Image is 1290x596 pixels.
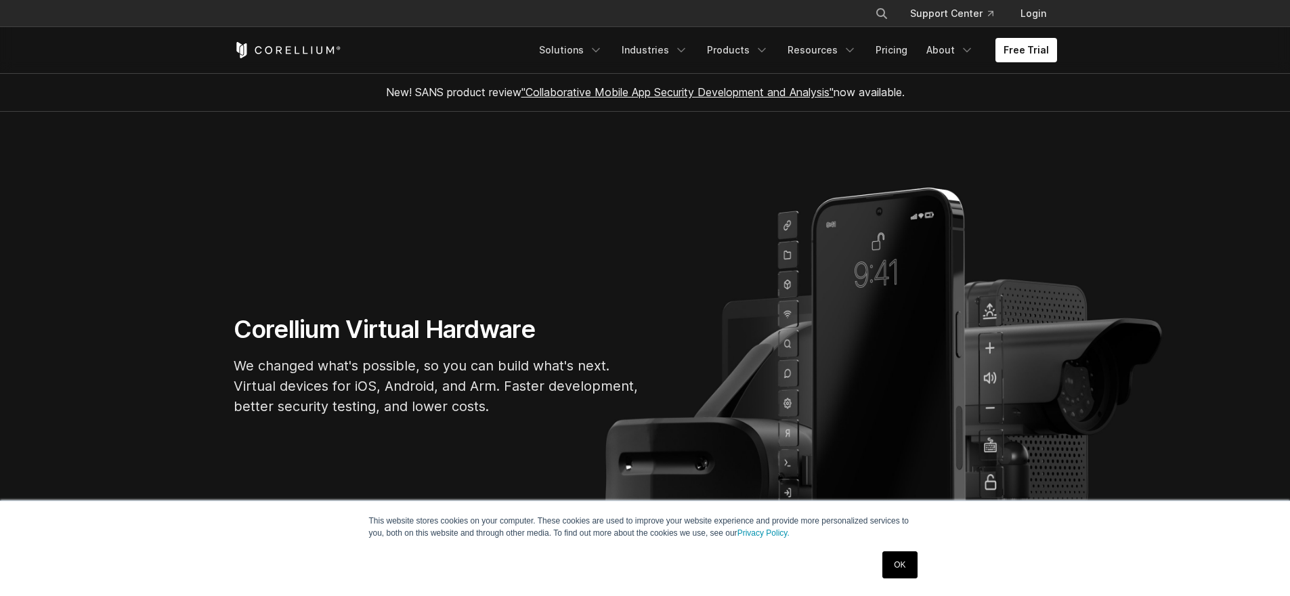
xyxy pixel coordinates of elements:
span: New! SANS product review now available. [386,85,905,99]
a: Products [699,38,777,62]
h1: Corellium Virtual Hardware [234,314,640,345]
a: "Collaborative Mobile App Security Development and Analysis" [521,85,834,99]
a: Privacy Policy. [737,528,790,538]
button: Search [869,1,894,26]
a: Pricing [867,38,916,62]
a: Solutions [531,38,611,62]
a: Login [1010,1,1057,26]
div: Navigation Menu [859,1,1057,26]
p: We changed what's possible, so you can build what's next. Virtual devices for iOS, Android, and A... [234,356,640,417]
a: Industries [614,38,696,62]
p: This website stores cookies on your computer. These cookies are used to improve your website expe... [369,515,922,539]
a: About [918,38,982,62]
a: Support Center [899,1,1004,26]
a: Corellium Home [234,42,341,58]
div: Navigation Menu [531,38,1057,62]
a: Resources [779,38,865,62]
a: OK [882,551,917,578]
a: Free Trial [995,38,1057,62]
